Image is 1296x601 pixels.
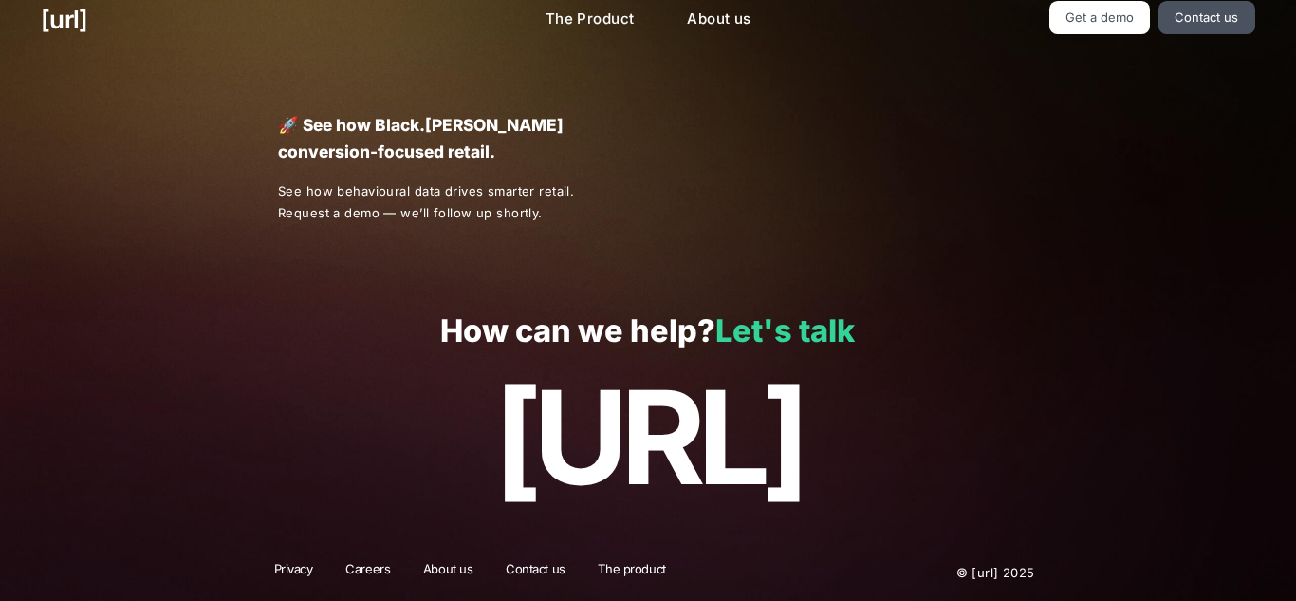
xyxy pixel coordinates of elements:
a: [URL] [41,1,87,38]
a: The product [585,560,677,585]
p: © [URL] 2025 [842,560,1035,585]
a: About us [672,1,766,38]
a: Privacy [262,560,325,585]
p: How can we help? [41,314,1254,349]
a: Get a demo [1049,1,1151,34]
a: About us [411,560,486,585]
p: [URL] [41,365,1254,511]
p: 🚀 See how Black.[PERSON_NAME] conversion-focused retail. [278,112,615,165]
a: Contact us [1158,1,1255,34]
a: The Product [530,1,650,38]
a: Careers [333,560,402,585]
p: See how behavioural data drives smarter retail. Request a demo — we’ll follow up shortly. [278,180,616,224]
a: Let's talk [715,312,855,349]
a: Contact us [493,560,578,585]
